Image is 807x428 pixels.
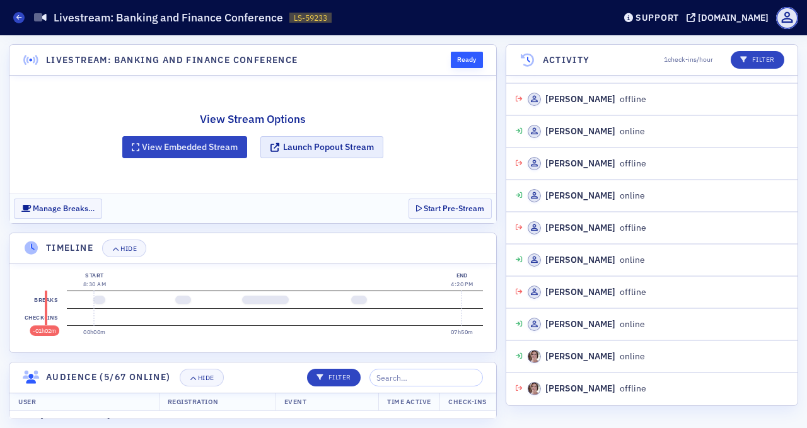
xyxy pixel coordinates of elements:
button: Filter [307,369,361,386]
input: Search… [369,369,483,386]
div: [DOMAIN_NAME] [698,12,769,23]
button: Manage Breaks… [14,199,102,218]
time: 07h50m [451,328,473,335]
div: [PERSON_NAME] [545,382,615,395]
th: Check-Ins [439,393,496,412]
div: Hide [198,374,214,381]
th: Time Active [378,393,440,412]
time: 00h00m [83,328,106,335]
div: [PERSON_NAME] [545,157,615,170]
div: [PERSON_NAME] [545,350,615,363]
h4: Timeline [46,241,93,255]
label: Check-ins [22,309,60,327]
h4: Activity [543,54,590,67]
div: offline [528,157,646,170]
time: 4:20 PM [451,281,473,287]
p: Filter [316,373,351,383]
time: 8:30 AM [83,281,106,287]
button: Filter [731,51,784,69]
th: Event [276,393,378,412]
h4: Livestream: Banking and Finance Conference [46,54,298,67]
div: Support [636,12,679,23]
div: online [528,253,645,267]
div: Hide [120,245,137,252]
button: Start Pre-Stream [409,199,492,218]
div: [PERSON_NAME] [545,125,615,138]
button: Hide [180,369,224,386]
button: Hide [102,240,146,257]
div: offline [528,221,646,234]
th: User [9,393,159,412]
div: online [528,125,645,138]
button: View Embedded Stream [122,136,247,158]
div: online [528,189,645,202]
div: [PERSON_NAME] [545,221,615,234]
div: Ready [451,52,483,68]
div: [PERSON_NAME] [545,253,615,267]
div: End [451,271,473,280]
h1: Livestream: Banking and Finance Conference [54,10,283,25]
span: 1 check-ins/hour [664,55,713,65]
th: Registration [159,393,276,412]
span: LS-59233 [294,13,327,23]
div: [PERSON_NAME] [545,318,615,331]
div: Start [83,271,106,280]
div: [PERSON_NAME] [545,189,615,202]
label: Breaks [32,291,61,309]
p: Filter [740,55,775,65]
button: [DOMAIN_NAME] [687,13,773,22]
div: [PERSON_NAME] [545,286,615,299]
time: -01h02m [33,327,56,334]
h2: View Stream Options [122,111,383,127]
div: offline [528,382,646,395]
button: Launch Popout Stream [260,136,383,158]
h4: Audience (5/67 online) [46,371,171,384]
div: online [528,318,645,331]
div: offline [528,93,646,106]
div: offline [528,286,646,299]
div: [PERSON_NAME] [545,93,615,106]
div: online [528,350,645,363]
span: Profile [776,7,798,29]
